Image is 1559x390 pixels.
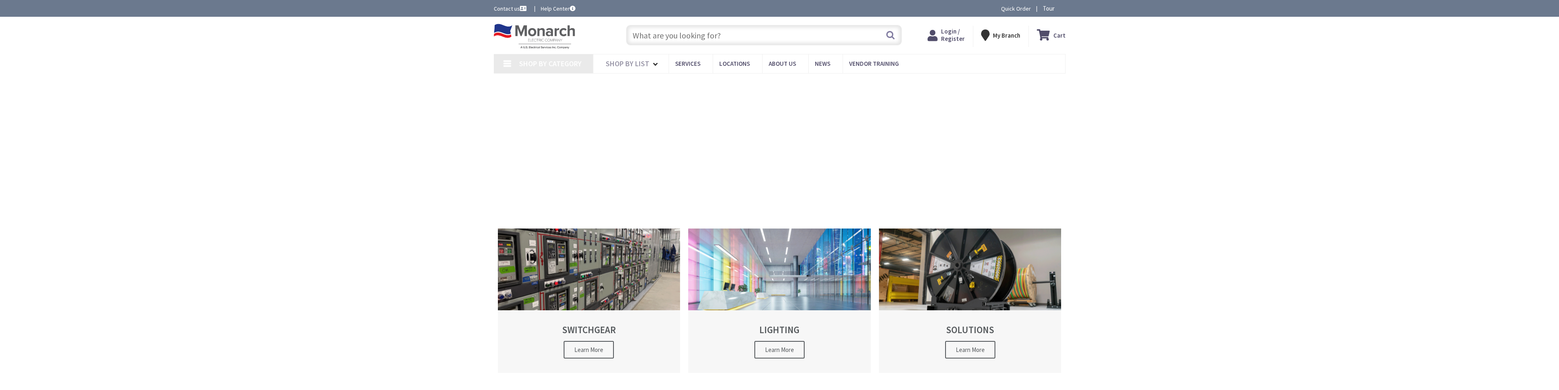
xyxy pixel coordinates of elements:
[512,325,666,335] h2: SWITCHGEAR
[815,60,830,67] span: News
[1037,28,1066,43] a: Cart
[945,341,995,359] span: Learn More
[769,60,796,67] span: About Us
[494,4,528,13] a: Contact us
[675,60,700,67] span: Services
[519,59,582,68] span: Shop By Category
[541,4,575,13] a: Help Center
[849,60,899,67] span: Vendor Training
[719,60,750,67] span: Locations
[893,325,1047,335] h2: SOLUTIONS
[981,28,1020,43] div: My Branch
[754,341,805,359] span: Learn More
[879,229,1062,373] a: SOLUTIONS Learn More
[564,341,614,359] span: Learn More
[1043,4,1064,12] span: Tour
[928,28,965,43] a: Login / Register
[498,229,680,373] a: SWITCHGEAR Learn More
[1053,28,1066,43] strong: Cart
[703,325,856,335] h2: LIGHTING
[688,229,871,373] a: LIGHTING Learn More
[993,31,1020,39] strong: My Branch
[606,59,649,68] span: Shop By List
[494,24,575,49] img: Monarch Electric Company
[1001,4,1031,13] a: Quick Order
[941,27,965,43] span: Login / Register
[626,25,902,45] input: What are you looking for?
